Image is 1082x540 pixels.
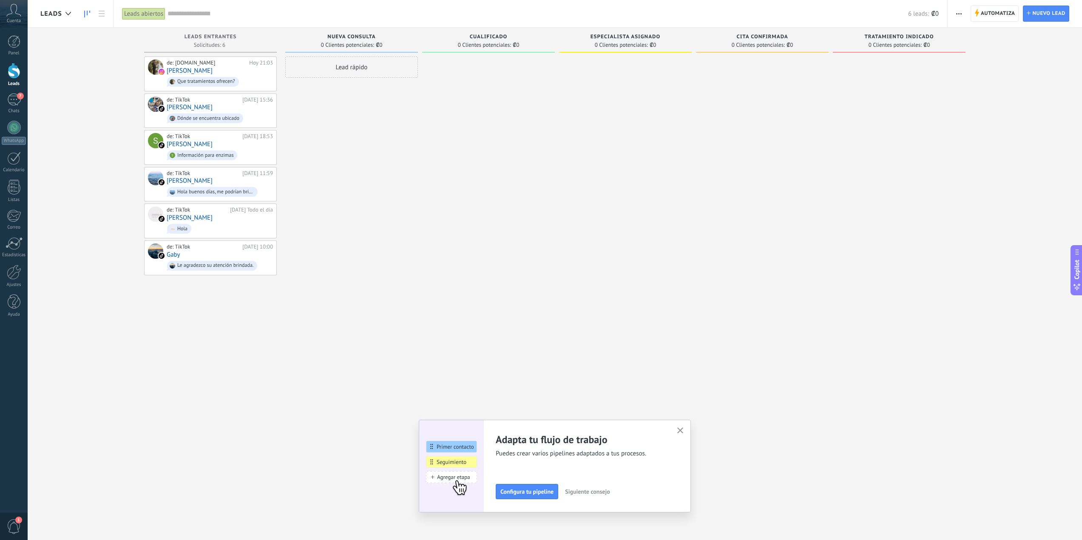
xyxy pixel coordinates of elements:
[242,133,273,140] div: [DATE] 18:53
[561,485,613,498] button: Siguiente consejo
[700,34,824,41] div: Cita confirmada
[148,59,163,75] div: Campbell Tati
[496,450,667,458] span: Puedes crear varios pipelines adaptados a tus procesos.
[2,81,26,87] div: Leads
[591,34,660,40] span: Especialista asignado
[159,179,165,185] img: tiktok_kommo.svg
[80,6,94,22] a: Leads
[159,69,165,75] img: instagram.svg
[2,282,26,288] div: Ajustes
[500,489,554,495] span: Configura tu pipeline
[971,6,1019,22] a: Automatiza
[148,206,163,222] div: Mora Fabi
[167,96,239,103] div: de: TikTok
[513,42,519,48] span: ₡0
[285,57,418,78] div: Lead rápido
[167,104,213,111] a: [PERSON_NAME]
[148,34,273,41] div: Leads Entrantes
[167,67,213,74] a: [PERSON_NAME]
[2,51,26,56] div: Panel
[249,59,273,66] div: Hoy 21:03
[458,42,511,48] span: 0 Clientes potenciales:
[7,18,21,24] span: Cuenta
[563,34,687,41] div: Especialista asignado
[177,226,187,232] div: Hola
[650,42,656,48] span: ₡0
[148,243,163,259] div: Gaby
[185,34,237,40] span: Leads Entrantes
[426,34,551,41] div: Cualificado
[167,177,213,184] a: [PERSON_NAME]
[159,106,165,112] img: tiktok_kommo.svg
[931,10,939,18] span: ₡0
[565,489,610,495] span: Siguiente consejo
[923,42,930,48] span: ₡0
[736,34,788,40] span: Cita confirmada
[148,96,163,112] div: Maria Elena Cisneros
[167,251,180,258] a: Gaby
[167,59,246,66] div: de: [DOMAIN_NAME]
[953,6,965,22] button: Más
[595,42,648,48] span: 0 Clientes potenciales:
[327,34,375,40] span: Nueva consulta
[376,42,382,48] span: ₡0
[787,42,793,48] span: ₡0
[869,42,922,48] span: 0 Clientes potenciales:
[159,216,165,222] img: tiktok_kommo.svg
[167,214,213,221] a: [PERSON_NAME]
[177,263,253,269] div: Le agradezco su atención brindada.
[242,96,273,103] div: [DATE] 15:36
[2,108,26,114] div: Chats
[496,433,667,446] h2: Adapta tu flujo de trabajo
[470,34,508,40] span: Cualificado
[908,10,929,18] span: 6 leads:
[167,243,239,250] div: de: TikTok
[1032,6,1065,21] span: Nuevo lead
[290,34,414,41] div: Nueva consulta
[496,484,558,499] button: Configura tu pipeline
[159,253,165,259] img: tiktok_kommo.svg
[177,153,233,158] div: Información para enzimas
[1023,6,1069,22] a: Nuevo lead
[167,206,227,213] div: de: TikTok
[177,79,235,85] div: Que tratamientos ofrecen?
[177,189,254,195] div: Hola buenos días, me podrían brindar información de las lipoenzimas es q tengo unos gorditos en l...
[167,141,213,148] a: [PERSON_NAME]
[167,133,239,140] div: de: TikTok
[242,170,273,177] div: [DATE] 11:59
[242,243,273,250] div: [DATE] 10:00
[148,133,163,148] div: shana
[148,170,163,185] div: Ani Alvarez Amaya
[15,517,22,523] span: 1
[321,42,374,48] span: 0 Clientes potenciales:
[159,142,165,148] img: tiktok_kommo.svg
[94,6,109,22] a: Lista
[230,206,273,213] div: [DATE] Todo el día
[40,10,62,18] span: Leads
[2,312,26,317] div: Ayuda
[194,42,225,48] span: Solicitudes: 6
[981,6,1015,21] span: Automatiza
[2,167,26,173] div: Calendario
[2,197,26,203] div: Listas
[177,116,239,122] div: Dónde se encuentra ubicado
[732,42,785,48] span: 0 Clientes potenciales:
[17,93,24,99] span: 7
[2,137,26,145] div: WhatsApp
[837,34,961,41] div: Tratamiento indicado
[2,252,26,258] div: Estadísticas
[167,170,239,177] div: de: TikTok
[2,225,26,230] div: Correo
[1073,260,1081,279] span: Copilot
[864,34,934,40] span: Tratamiento indicado
[122,8,165,20] div: Leads abiertos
